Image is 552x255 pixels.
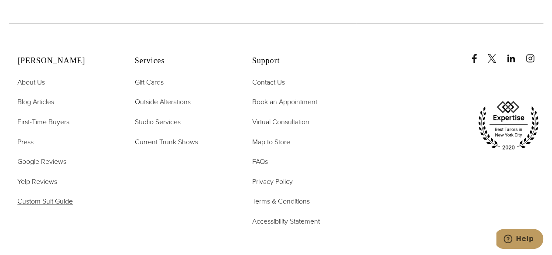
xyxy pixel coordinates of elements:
[473,98,543,153] img: expertise, best tailors in new york city 2020
[135,96,191,108] a: Outside Alterations
[252,176,293,187] a: Privacy Policy
[252,156,268,167] a: FAQs
[17,196,73,207] a: Custom Suit Guide
[135,77,164,87] span: Gift Cards
[252,77,285,88] a: Contact Us
[17,176,57,187] a: Yelp Reviews
[17,56,113,66] h2: [PERSON_NAME]
[252,196,310,206] span: Terms & Conditions
[17,156,66,167] a: Google Reviews
[252,97,317,107] span: Book an Appointment
[17,177,57,187] span: Yelp Reviews
[135,56,230,66] h2: Services
[17,116,69,128] a: First-Time Buyers
[252,216,320,227] a: Accessibility Statement
[135,116,181,128] a: Studio Services
[252,196,310,207] a: Terms & Conditions
[252,77,285,87] span: Contact Us
[17,77,45,88] a: About Us
[17,77,113,207] nav: Alan David Footer Nav
[252,136,290,148] a: Map to Store
[252,56,348,66] h2: Support
[17,117,69,127] span: First-Time Buyers
[252,96,317,108] a: Book an Appointment
[135,136,198,148] a: Current Trunk Shows
[135,77,230,147] nav: Services Footer Nav
[252,116,309,128] a: Virtual Consultation
[135,137,198,147] span: Current Trunk Shows
[252,177,293,187] span: Privacy Policy
[17,196,73,206] span: Custom Suit Guide
[526,45,543,63] a: instagram
[252,216,320,226] span: Accessibility Statement
[17,97,54,107] span: Blog Articles
[135,77,164,88] a: Gift Cards
[487,45,505,63] a: x/twitter
[135,117,181,127] span: Studio Services
[135,97,191,107] span: Outside Alterations
[252,117,309,127] span: Virtual Consultation
[252,137,290,147] span: Map to Store
[507,45,524,63] a: linkedin
[496,229,543,251] iframe: Opens a widget where you can chat to one of our agents
[252,77,348,227] nav: Support Footer Nav
[17,77,45,87] span: About Us
[17,136,34,148] a: Press
[252,156,268,167] span: FAQs
[470,45,486,63] a: Facebook
[17,137,34,147] span: Press
[17,96,54,108] a: Blog Articles
[17,156,66,167] span: Google Reviews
